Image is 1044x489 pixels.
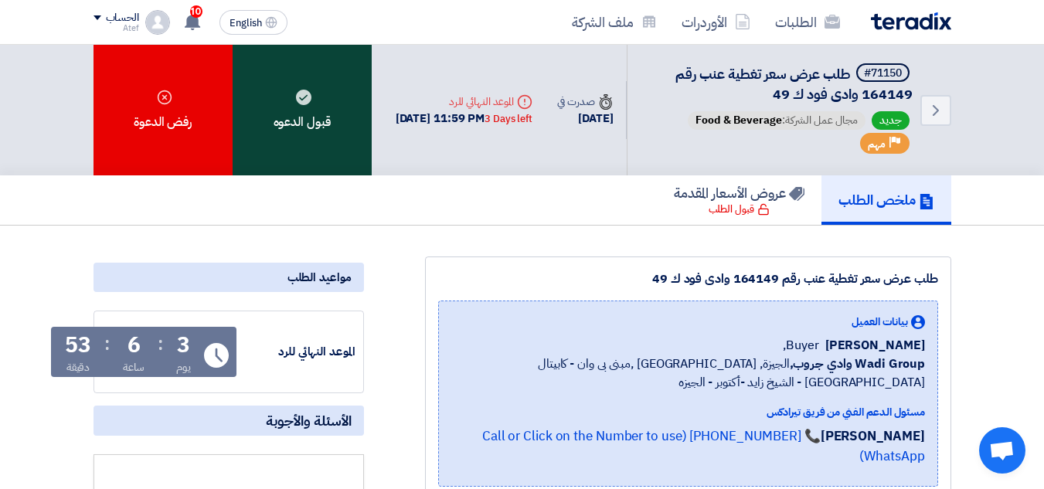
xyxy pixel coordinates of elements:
div: دقيقة [66,359,90,375]
span: 10 [190,5,202,18]
a: عروض الأسعار المقدمة قبول الطلب [657,175,821,225]
div: Atef [94,24,139,32]
div: مواعيد الطلب [94,263,364,292]
span: طلب عرض سعر تغطية عنب رقم 164149 وادى فود ك 49 [675,63,913,104]
a: 📞 [PHONE_NUMBER] (Call or Click on the Number to use WhatsApp) [482,426,925,466]
span: جديد [872,111,910,130]
span: بيانات العميل [852,314,908,330]
div: طلب عرض سعر تغطية عنب رقم 164149 وادى فود ك 49 [438,270,938,288]
h5: ملخص الطلب [838,191,934,209]
div: : [104,330,110,358]
a: الطلبات [763,4,852,40]
div: قبول الطلب [709,202,770,217]
div: الموعد النهائي للرد [396,93,532,110]
div: #71150 [864,68,902,79]
span: الجيزة, [GEOGRAPHIC_DATA] ,مبنى بى وان - كابيتال [GEOGRAPHIC_DATA] - الشيخ زايد -أكتوبر - الجيزه [451,355,925,392]
strong: [PERSON_NAME] [821,426,925,446]
a: ملف الشركة [559,4,669,40]
div: يوم [176,359,191,375]
b: Wadi Group وادي جروب, [790,355,925,373]
span: الأسئلة والأجوبة [266,412,352,430]
h5: طلب عرض سعر تغطية عنب رقم 164149 وادى فود ك 49 [646,63,913,104]
img: Teradix logo [871,12,951,30]
div: الموعد النهائي للرد [240,343,355,361]
a: Open chat [979,427,1025,474]
div: 6 [128,334,141,356]
div: [DATE] [557,110,613,127]
div: 3 Days left [485,111,532,127]
h5: عروض الأسعار المقدمة [674,184,804,202]
span: مهم [868,137,886,151]
div: ساعة [123,359,145,375]
a: الأوردرات [669,4,763,40]
button: English [219,10,287,35]
span: مجال عمل الشركة: [688,111,865,130]
div: رفض الدعوة [94,45,233,175]
div: : [158,330,163,358]
div: 53 [65,334,91,356]
div: الحساب [106,12,139,25]
img: profile_test.png [145,10,170,35]
span: Food & Beverage [695,112,782,128]
span: [PERSON_NAME] [825,336,925,355]
div: [DATE] 11:59 PM [396,110,532,127]
span: Buyer, [783,336,818,355]
div: مسئول الدعم الفني من فريق تيرادكس [451,404,925,420]
a: ملخص الطلب [821,175,951,225]
span: English [230,18,262,29]
div: قبول الدعوه [233,45,372,175]
div: صدرت في [557,93,613,110]
div: 3 [177,334,190,356]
